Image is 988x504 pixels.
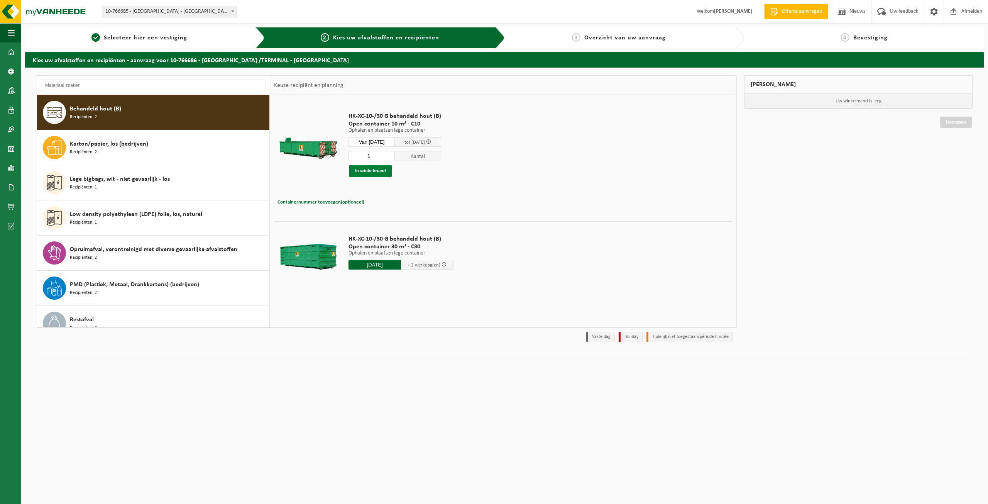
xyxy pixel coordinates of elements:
[333,35,439,41] span: Kies uw afvalstoffen en recipiënten
[395,151,441,161] span: Aantal
[744,75,973,94] div: [PERSON_NAME]
[408,263,440,268] span: + 2 werkdag(en)
[37,200,270,236] button: Low density polyethyleen (LDPE) folie, los, naturel Recipiënten: 1
[349,235,453,243] span: HK-XC-10-/30 G behandeld hout (B)
[940,117,972,128] a: Doorgaan
[853,35,888,41] span: Bevestiging
[349,243,453,251] span: Open container 30 m³ - C30
[37,271,270,306] button: PMD (Plastiek, Metaal, Drankkartons) (bedrijven) Recipiënten: 2
[70,149,97,156] span: Recipiënten: 2
[37,165,270,200] button: Lege bigbags, wit - niet gevaarlijk - los Recipiënten: 1
[70,280,199,289] span: PMD (Plastiek, Metaal, Drankkartons) (bedrijven)
[29,33,249,42] a: 1Selecteer hier een vestiging
[714,8,753,14] strong: [PERSON_NAME]
[349,128,441,133] p: Ophalen en plaatsen lege container
[70,210,202,219] span: Low density polyethyleen (LDPE) folie, los, naturel
[349,137,395,147] input: Selecteer datum
[745,94,972,109] p: Uw winkelmand is leeg
[70,175,170,184] span: Lege bigbags, wit - niet gevaarlijk - los
[70,315,94,324] span: Restafval
[586,332,615,342] li: Vaste dag
[646,332,733,342] li: Tijdelijk niet toegestaan/période limitée
[619,332,643,342] li: Holiday
[270,76,347,95] div: Keuze recipiënt en planning
[70,289,97,297] span: Recipiënten: 2
[349,165,392,177] button: In winkelmand
[349,120,441,128] span: Open container 10 m³ - C10
[37,236,270,271] button: Opruimafval, verontreinigd met diverse gevaarlijke afvalstoffen Recipiënten: 2
[70,245,237,254] span: Opruimafval, verontreinigd met diverse gevaarlijke afvalstoffen
[277,200,364,205] span: Containernummer toevoegen(optioneel)
[349,260,401,270] input: Selecteer datum
[277,197,365,208] button: Containernummer toevoegen(optioneel)
[37,95,270,130] button: Behandeld hout (B) Recipiënten: 2
[70,114,97,121] span: Recipiënten: 2
[91,33,100,42] span: 1
[37,130,270,165] button: Karton/papier, los (bedrijven) Recipiënten: 2
[349,251,453,256] p: Ophalen en plaatsen lege container
[584,35,666,41] span: Overzicht van uw aanvraag
[572,33,580,42] span: 3
[764,4,828,19] a: Offerte aanvragen
[70,104,121,114] span: Behandeld hout (B)
[404,140,425,145] span: tot [DATE]
[70,324,97,332] span: Recipiënten: 4
[70,184,97,191] span: Recipiënten: 1
[104,35,187,41] span: Selecteer hier een vestiging
[70,219,97,226] span: Recipiënten: 1
[349,112,441,120] span: HK-XC-10-/30 G behandeld hout (B)
[70,139,148,149] span: Karton/papier, los (bedrijven)
[70,254,97,261] span: Recipiënten: 2
[37,306,270,341] button: Restafval Recipiënten: 4
[41,80,266,91] input: Materiaal zoeken
[841,33,849,42] span: 4
[780,8,824,15] span: Offerte aanvragen
[321,33,329,42] span: 2
[25,52,984,67] h2: Kies uw afvalstoffen en recipiënten - aanvraag voor 10-766686 - [GEOGRAPHIC_DATA] /TERMINAL - [GE...
[102,6,237,17] span: 10-766685 - ANTWERP ZOMERWEG TERMINAL BV - ANTWERPEN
